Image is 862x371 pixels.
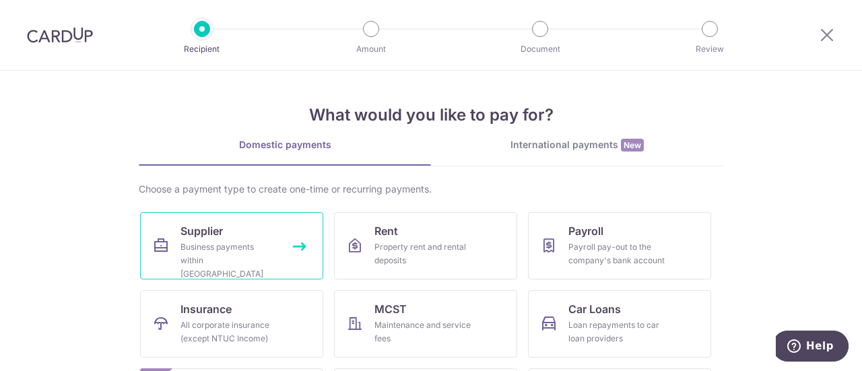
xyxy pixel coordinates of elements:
div: Payroll pay-out to the company's bank account [568,240,665,267]
span: Help [30,9,58,22]
p: Amount [321,42,421,56]
a: RentProperty rent and rental deposits [334,212,517,279]
a: InsuranceAll corporate insurance (except NTUC Income) [140,290,323,358]
span: Insurance [180,301,232,317]
img: CardUp [27,27,93,43]
span: New [621,139,644,151]
a: Car LoansLoan repayments to car loan providers [528,290,711,358]
div: Choose a payment type to create one-time or recurring payments. [139,182,723,196]
span: Supplier [180,223,223,239]
a: PayrollPayroll pay-out to the company's bank account [528,212,711,279]
span: Car Loans [568,301,621,317]
div: All corporate insurance (except NTUC Income) [180,318,277,345]
div: Business payments within [GEOGRAPHIC_DATA] [180,240,277,281]
span: MCST [374,301,407,317]
div: Loan repayments to car loan providers [568,318,665,345]
p: Document [490,42,590,56]
p: Recipient [152,42,252,56]
span: Payroll [568,223,603,239]
h4: What would you like to pay for? [139,103,723,127]
iframe: Opens a widget where you can find more information [776,331,849,364]
p: Review [660,42,760,56]
div: International payments [431,138,723,152]
div: Maintenance and service fees [374,318,471,345]
a: SupplierBusiness payments within [GEOGRAPHIC_DATA] [140,212,323,279]
div: Domestic payments [139,138,431,151]
span: Rent [374,223,398,239]
a: MCSTMaintenance and service fees [334,290,517,358]
div: Property rent and rental deposits [374,240,471,267]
